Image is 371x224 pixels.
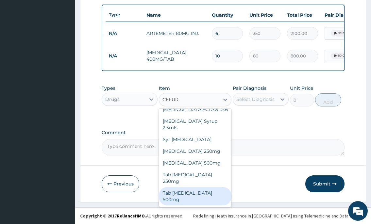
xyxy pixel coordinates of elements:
[159,115,232,134] div: [MEDICAL_DATA] Syrup 2.5mls
[290,85,313,91] label: Unit Price
[106,27,143,40] td: N/A
[102,86,115,91] label: Types
[331,53,362,59] span: [MEDICAL_DATA]
[159,134,232,145] div: Syr [MEDICAL_DATA]
[102,175,139,192] button: Previous
[107,3,123,19] div: Minimize live chat window
[117,213,145,219] a: RelianceHMO
[3,152,125,175] textarea: Type your message and hit 'Enter'
[159,187,232,205] div: Tab [MEDICAL_DATA] 500mg
[106,9,143,21] th: Type
[246,8,284,22] th: Unit Price
[12,33,26,49] img: d_794563401_company_1708531726252_794563401
[305,175,345,192] button: Submit
[143,8,209,22] th: Name
[331,30,362,37] span: [MEDICAL_DATA]
[159,85,170,91] label: Item
[34,37,110,45] div: Chat with us now
[75,207,371,224] footer: All rights reserved.
[80,213,146,219] strong: Copyright © 2017 .
[193,213,366,219] div: Redefining Heath Insurance in [GEOGRAPHIC_DATA] using Telemedicine and Data Science!
[159,104,232,115] div: [MEDICAL_DATA]+CLAV/TAB
[106,50,143,62] td: N/A
[209,8,246,22] th: Quantity
[143,46,209,66] td: [MEDICAL_DATA] 400MG/TAB
[105,96,120,103] div: Drugs
[284,8,321,22] th: Total Price
[159,157,232,169] div: [MEDICAL_DATA] 500mg
[233,85,266,91] label: Pair Diagnosis
[315,93,341,106] button: Add
[102,130,344,136] label: Comment
[236,96,275,103] div: Select Diagnosis
[143,27,209,40] td: ARTEMETER 80MG INJ.
[159,145,232,157] div: [MEDICAL_DATA] 250mg
[159,169,232,187] div: Tab [MEDICAL_DATA] 250mg
[38,69,90,135] span: We're online!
